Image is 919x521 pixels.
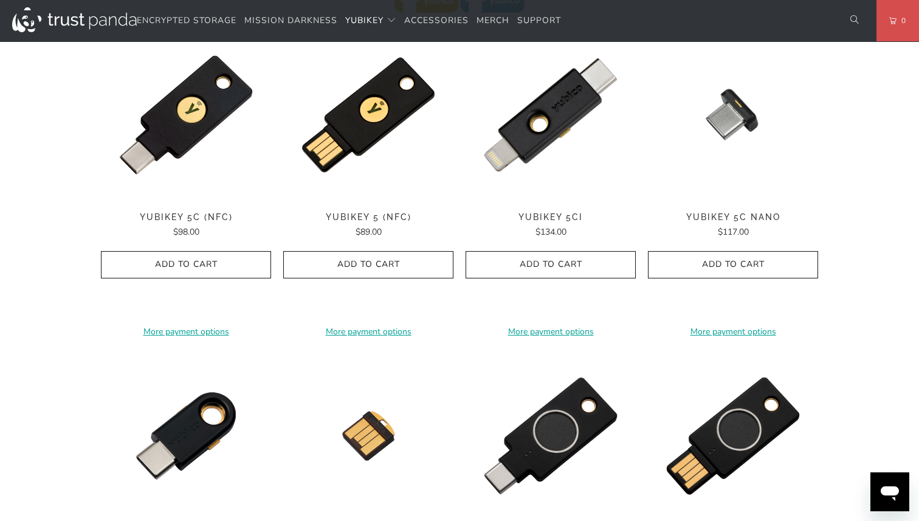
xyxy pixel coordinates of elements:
a: YubiKey 5 Nano - Trust Panda YubiKey 5 Nano - Trust Panda [283,351,453,521]
a: YubiKey Bio (FIDO Edition) - Trust Panda YubiKey Bio (FIDO Edition) - Trust Panda [648,351,818,521]
img: Trust Panda Australia [12,7,137,32]
a: More payment options [101,325,271,339]
span: Support [517,15,561,26]
span: YubiKey [345,15,384,26]
a: YubiKey 5 (NFC) - Trust Panda YubiKey 5 (NFC) - Trust Panda [283,30,453,200]
span: 0 [897,14,906,27]
span: $98.00 [173,226,199,238]
a: YubiKey C Bio (FIDO Edition) - Trust Panda YubiKey C Bio (FIDO Edition) - Trust Panda [466,351,636,521]
a: YubiKey 5C - Trust Panda YubiKey 5C - Trust Panda [101,351,271,521]
span: Merch [477,15,509,26]
a: YubiKey 5 (NFC) $89.00 [283,212,453,239]
img: YubiKey 5C (NFC) - Trust Panda [101,30,271,200]
span: YubiKey 5C Nano [648,212,818,223]
button: Add to Cart [648,251,818,278]
img: YubiKey 5 Nano - Trust Panda [283,351,453,521]
a: Merch [477,7,509,35]
nav: Translation missing: en.navigation.header.main_nav [137,7,561,35]
span: YubiKey 5C (NFC) [101,212,271,223]
a: Encrypted Storage [137,7,236,35]
img: YubiKey Bio (FIDO Edition) - Trust Panda [648,351,818,521]
img: YubiKey 5Ci - Trust Panda [466,30,636,200]
span: Add to Cart [296,260,441,270]
span: Add to Cart [661,260,805,270]
span: Encrypted Storage [137,15,236,26]
a: Support [517,7,561,35]
a: Accessories [404,7,469,35]
a: More payment options [466,325,636,339]
img: YubiKey C Bio (FIDO Edition) - Trust Panda [466,351,636,521]
span: $89.00 [356,226,382,238]
a: YubiKey 5Ci $134.00 [466,212,636,239]
a: YubiKey 5C (NFC) - Trust Panda YubiKey 5C (NFC) - Trust Panda [101,30,271,200]
span: $117.00 [718,226,749,238]
button: Add to Cart [466,251,636,278]
summary: YubiKey [345,7,396,35]
a: YubiKey 5Ci - Trust Panda YubiKey 5Ci - Trust Panda [466,30,636,200]
img: YubiKey 5C Nano - Trust Panda [648,30,818,200]
a: YubiKey 5C (NFC) $98.00 [101,212,271,239]
span: YubiKey 5 (NFC) [283,212,453,223]
span: YubiKey 5Ci [466,212,636,223]
a: Mission Darkness [244,7,337,35]
span: Accessories [404,15,469,26]
img: YubiKey 5 (NFC) - Trust Panda [283,30,453,200]
a: More payment options [648,325,818,339]
img: YubiKey 5C - Trust Panda [101,351,271,521]
iframe: Button to launch messaging window, conversation in progress [870,472,909,511]
span: $134.00 [535,226,566,238]
span: Mission Darkness [244,15,337,26]
button: Add to Cart [101,251,271,278]
a: More payment options [283,325,453,339]
a: YubiKey 5C Nano - Trust Panda YubiKey 5C Nano - Trust Panda [648,30,818,200]
span: Add to Cart [478,260,623,270]
button: Add to Cart [283,251,453,278]
span: Add to Cart [114,260,258,270]
a: YubiKey 5C Nano $117.00 [648,212,818,239]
